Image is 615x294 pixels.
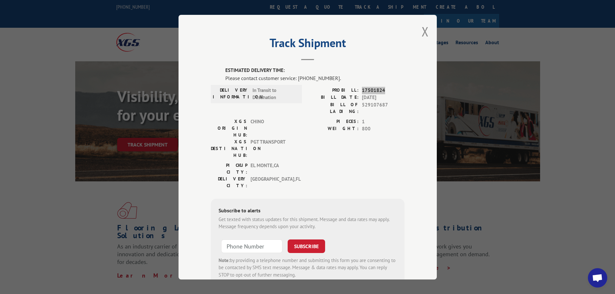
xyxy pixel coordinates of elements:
[251,162,294,175] span: EL MONTE , CA
[221,239,282,253] input: Phone Number
[225,67,405,74] label: ESTIMATED DELIVERY TIME:
[422,23,429,40] button: Close modal
[308,101,359,115] label: BILL OF LADING:
[211,118,247,138] label: XGS ORIGIN HUB:
[588,268,607,288] div: Open chat
[219,257,397,279] div: by providing a telephone number and submitting this form you are consenting to be contacted by SM...
[308,125,359,133] label: WEIGHT:
[308,118,359,125] label: PIECES:
[251,138,294,158] span: PGT TRANSPORT
[362,101,405,115] span: 529107687
[362,118,405,125] span: 1
[225,74,405,82] div: Please contact customer service: [PHONE_NUMBER].
[219,216,397,230] div: Get texted with status updates for this shipment. Message and data rates may apply. Message frequ...
[219,257,230,263] strong: Note:
[362,125,405,133] span: 800
[362,94,405,101] span: [DATE]
[308,94,359,101] label: BILL DATE:
[251,118,294,138] span: CHINO
[211,175,247,189] label: DELIVERY CITY:
[211,38,405,51] h2: Track Shipment
[308,86,359,94] label: PROBILL:
[213,86,249,101] label: DELIVERY INFORMATION:
[288,239,325,253] button: SUBSCRIBE
[211,138,247,158] label: XGS DESTINATION HUB:
[211,162,247,175] label: PICKUP CITY:
[219,206,397,216] div: Subscribe to alerts
[251,175,294,189] span: [GEOGRAPHIC_DATA] , FL
[252,86,296,101] span: In Transit to Destination
[362,86,405,94] span: 17501824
